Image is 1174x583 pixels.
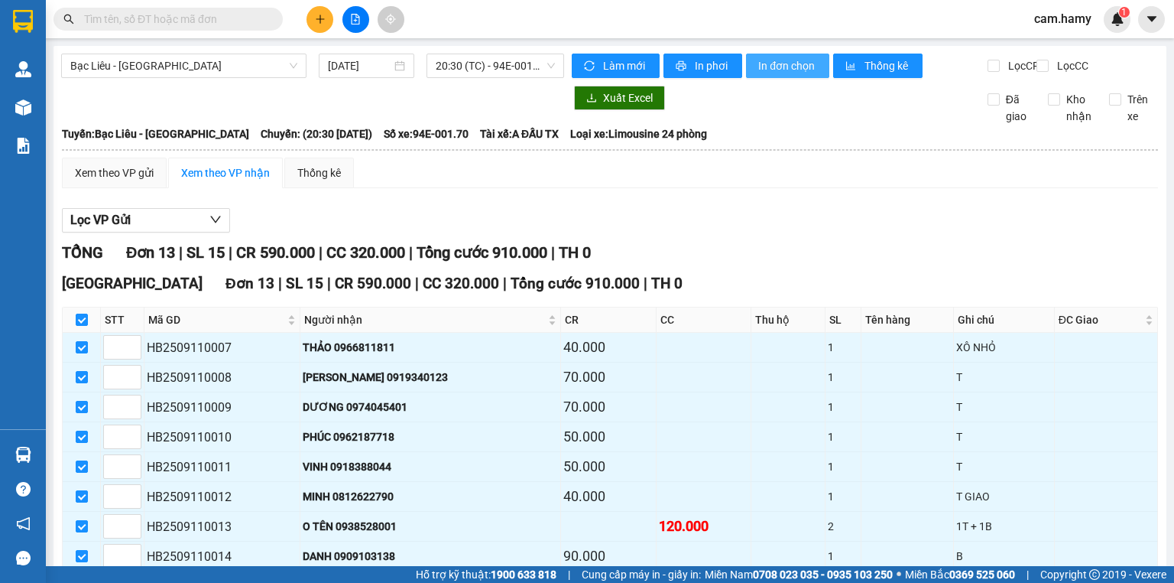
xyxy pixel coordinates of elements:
[572,54,660,78] button: syncLàm mới
[303,488,558,505] div: MINH 0812622790
[897,572,901,578] span: ⚪️
[663,54,742,78] button: printerIn phơi
[603,90,653,106] span: Xuất Excel
[828,339,858,356] div: 1
[676,60,689,73] span: printer
[144,542,300,572] td: HB2509110014
[144,452,300,482] td: HB2509110011
[144,333,300,363] td: HB2509110007
[833,54,923,78] button: bar-chartThống kê
[563,337,653,358] div: 40.000
[563,456,653,477] div: 50.000
[209,213,222,226] span: down
[147,547,297,566] div: HB2509110014
[84,11,264,28] input: Tìm tên, số ĐT hoặc mã đơn
[574,86,665,110] button: downloadXuất Excel
[1121,91,1159,125] span: Trên xe
[1002,57,1042,74] span: Lọc CR
[746,54,829,78] button: In đơn chọn
[16,551,31,565] span: message
[563,546,653,567] div: 90.000
[147,368,297,387] div: HB2509110008
[436,54,556,77] span: 20:30 (TC) - 94E-001.70
[101,308,144,333] th: STT
[378,6,404,33] button: aim
[695,57,730,74] span: In phơi
[416,566,556,583] span: Hỗ trợ kỹ thuật:
[1022,9,1104,28] span: cam.hamy
[304,311,545,328] span: Người nhận
[570,125,707,142] span: Loại xe: Limousine 24 phòng
[563,486,653,507] div: 40.000
[657,308,752,333] th: CC
[1089,569,1100,580] span: copyright
[956,369,1052,386] div: T
[236,243,315,262] span: CR 590.000
[1145,12,1159,26] span: caret-down
[144,363,300,392] td: HB2509110008
[144,482,300,512] td: HB2509110012
[864,57,910,74] span: Thống kê
[561,308,657,333] th: CR
[144,422,300,452] td: HB2509110010
[303,458,558,475] div: VINH 0918388044
[845,60,858,73] span: bar-chart
[75,164,154,181] div: Xem theo VP gửi
[1121,7,1127,18] span: 1
[147,458,297,477] div: HB2509110011
[15,99,31,116] img: warehouse-icon
[828,458,858,475] div: 1
[659,516,749,537] div: 120.000
[319,243,323,262] span: |
[511,275,640,292] span: Tổng cước 910.000
[503,275,507,292] span: |
[342,6,369,33] button: file-add
[1111,12,1124,26] img: icon-new-feature
[62,275,203,292] span: [GEOGRAPHIC_DATA]
[1051,57,1091,74] span: Lọc CC
[15,138,31,154] img: solution-icon
[147,517,297,536] div: HB2509110013
[303,339,558,356] div: THẢO 0966811811
[828,369,858,386] div: 1
[186,243,225,262] span: SL 15
[828,518,858,535] div: 2
[326,243,405,262] span: CC 320.000
[63,14,74,24] span: search
[13,10,33,33] img: logo-vxr
[480,125,559,142] span: Tài xế: A ĐẤU TX
[179,243,183,262] span: |
[828,428,858,445] div: 1
[1000,91,1037,125] span: Đã giao
[384,125,469,142] span: Số xe: 94E-001.70
[286,275,323,292] span: SL 15
[15,61,31,77] img: warehouse-icon
[828,399,858,415] div: 1
[956,428,1052,445] div: T
[261,125,372,142] span: Chuyến: (20:30 [DATE])
[417,243,547,262] span: Tổng cước 910.000
[62,208,230,233] button: Lọc VP Gửi
[956,488,1052,505] div: T GIAO
[303,518,558,535] div: O TÊN 0938528001
[328,57,391,74] input: 11/09/2025
[303,428,558,445] div: PHÚC 0962187718
[949,568,1015,581] strong: 0369 525 060
[147,487,297,506] div: HB2509110012
[954,308,1055,333] th: Ghi chú
[303,399,558,415] div: DƯƠNG 0974045401
[1059,311,1142,328] span: ĐC Giao
[1026,566,1029,583] span: |
[225,275,274,292] span: Đơn 13
[956,458,1052,475] div: T
[956,548,1052,565] div: B
[563,366,653,388] div: 70.000
[303,369,558,386] div: [PERSON_NAME] 0919340123
[956,518,1052,535] div: 1T + 1B
[423,275,499,292] span: CC 320.000
[297,164,341,181] div: Thống kê
[828,488,858,505] div: 1
[148,311,284,328] span: Mã GD
[415,275,419,292] span: |
[905,566,1015,583] span: Miền Bắc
